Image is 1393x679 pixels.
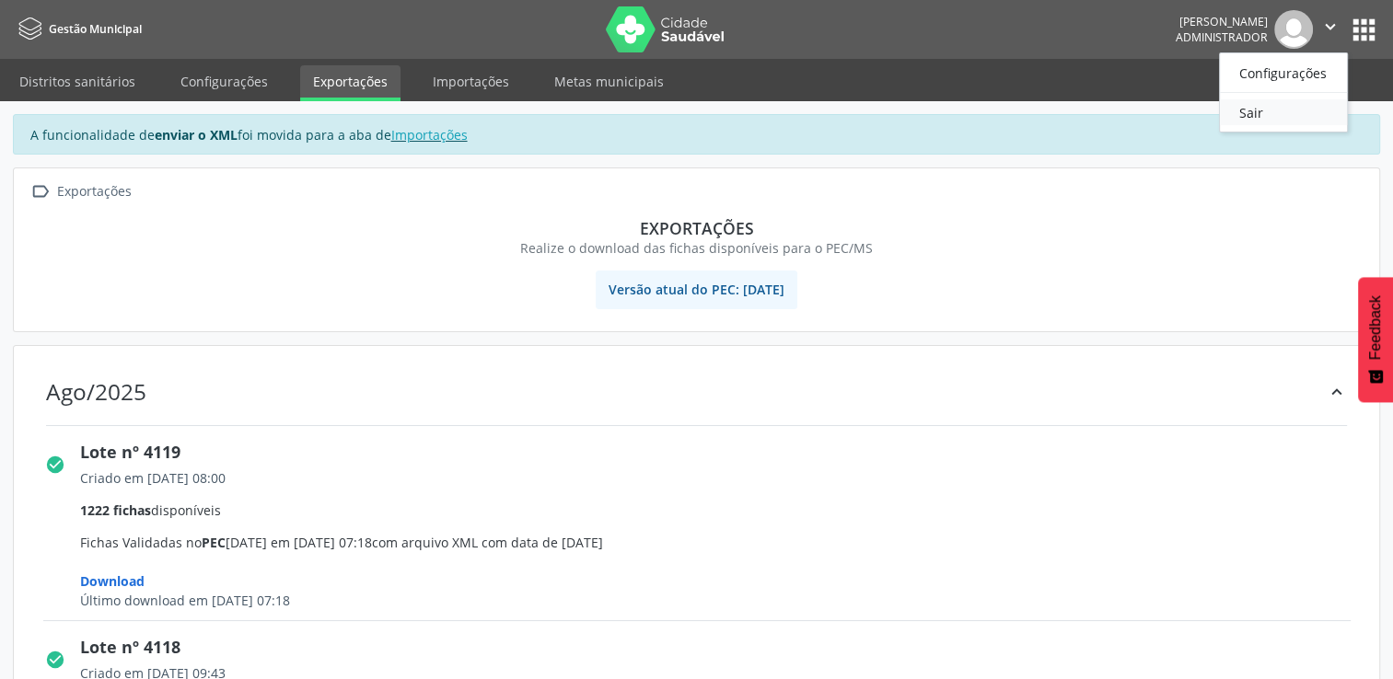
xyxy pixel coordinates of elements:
[27,178,53,205] i: 
[1367,295,1384,360] span: Feedback
[1176,14,1268,29] div: [PERSON_NAME]
[80,468,1364,488] div: Criado em [DATE] 08:00
[1358,277,1393,402] button: Feedback - Mostrar pesquisa
[53,178,134,205] div: Exportações
[1220,60,1347,86] a: Configurações
[1320,17,1341,37] i: 
[1327,378,1347,405] div: keyboard_arrow_up
[300,65,400,101] a: Exportações
[1327,382,1347,402] i: keyboard_arrow_up
[1220,99,1347,125] a: Sair
[541,65,677,98] a: Metas municipais
[1313,10,1348,49] button: 
[420,65,522,98] a: Importações
[80,572,145,590] span: Download
[1348,14,1380,46] button: apps
[80,440,1364,465] div: Lote nº 4119
[80,468,1364,610] span: Fichas Validadas no [DATE] em [DATE] 07:18
[49,21,142,37] span: Gestão Municipal
[1176,29,1268,45] span: Administrador
[372,534,603,551] span: com arquivo XML com data de [DATE]
[27,178,134,205] a:  Exportações
[1274,10,1313,49] img: img
[46,378,146,405] div: Ago/2025
[80,591,1364,610] div: Último download em [DATE] 07:18
[596,270,797,309] span: Versão atual do PEC: [DATE]
[155,126,238,144] strong: enviar o XML
[391,126,468,144] a: Importações
[80,501,151,519] span: 1222 fichas
[80,635,1364,660] div: Lote nº 4118
[40,218,1353,238] div: Exportações
[80,501,1364,520] div: disponíveis
[45,455,65,475] i: check_circle
[40,238,1353,258] div: Realize o download das fichas disponíveis para o PEC/MS
[168,65,281,98] a: Configurações
[202,534,226,551] span: PEC
[6,65,148,98] a: Distritos sanitários
[1219,52,1348,132] ul: 
[13,14,142,44] a: Gestão Municipal
[13,114,1380,155] div: A funcionalidade de foi movida para a aba de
